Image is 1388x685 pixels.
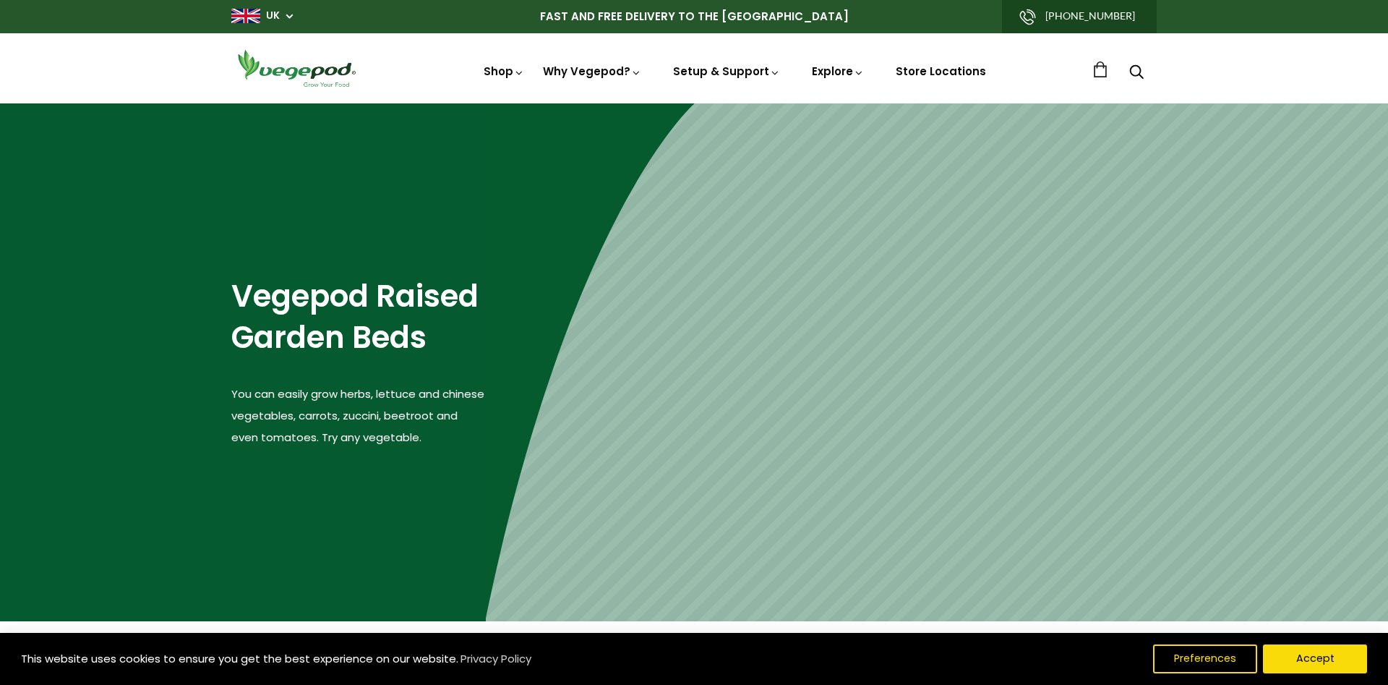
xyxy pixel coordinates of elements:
[231,383,486,448] p: You can easily grow herbs, lettuce and chinese vegetables, carrots, zuccini, beetroot and even to...
[21,651,458,666] span: This website uses cookies to ensure you get the best experience on our website.
[1263,644,1367,673] button: Accept
[1129,66,1144,81] a: Search
[812,64,864,79] a: Explore
[231,48,361,89] img: Vegepod
[543,64,641,79] a: Why Vegepod?
[896,64,986,79] a: Store Locations
[1153,644,1257,673] button: Preferences
[266,9,280,23] a: UK
[458,646,534,672] a: Privacy Policy (opens in a new tab)
[484,64,524,79] a: Shop
[231,276,486,358] h2: Vegepod Raised Garden Beds
[673,64,780,79] a: Setup & Support
[231,9,260,23] img: gb_large.png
